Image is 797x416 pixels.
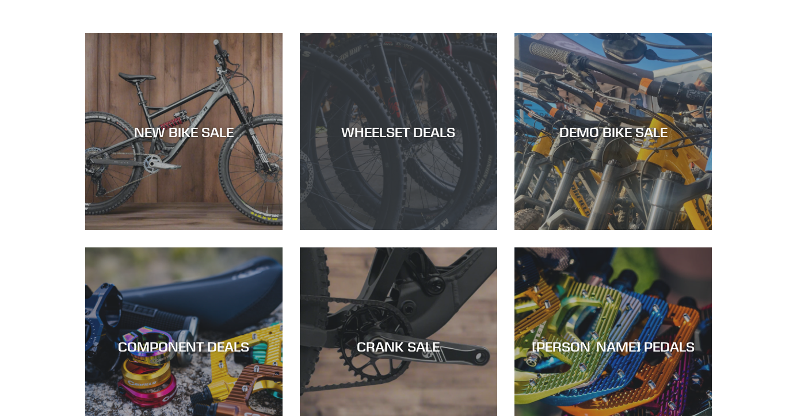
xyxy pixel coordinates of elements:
[514,338,712,355] div: [PERSON_NAME] PEDALS
[514,33,712,230] a: DEMO BIKE SALE
[85,33,283,230] a: NEW BIKE SALE
[300,33,497,230] a: WHEELSET DEALS
[514,123,712,140] div: DEMO BIKE SALE
[300,123,497,140] div: WHEELSET DEALS
[300,338,497,355] div: CRANK SALE
[85,123,283,140] div: NEW BIKE SALE
[85,338,283,355] div: COMPONENT DEALS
